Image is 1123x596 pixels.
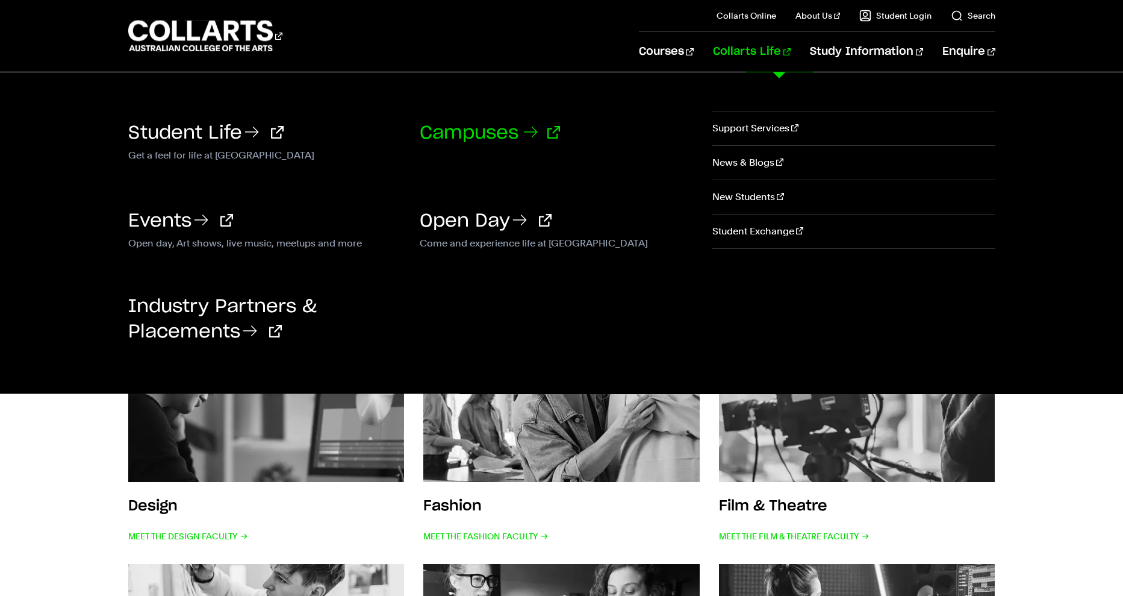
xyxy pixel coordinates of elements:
[128,124,284,142] a: Student Life
[712,111,995,145] a: Support Services
[128,147,402,162] p: Get a feel for life at [GEOGRAPHIC_DATA]
[128,528,248,545] span: Meet the Design Faculty
[712,180,995,214] a: New Students
[423,528,549,545] span: Meet the Fashion Faculty
[719,528,869,545] span: Meet the Film & Theatre Faculty
[951,10,995,22] a: Search
[128,212,233,230] a: Events
[719,339,995,545] a: Film & Theatre Meet the Film & Theatre Faculty
[423,339,700,545] a: Fashion Meet the Fashion Faculty
[859,10,932,22] a: Student Login
[717,10,776,22] a: Collarts Online
[795,10,840,22] a: About Us
[420,212,552,230] a: Open Day
[128,298,317,341] a: Industry Partners & Placements
[713,32,791,72] a: Collarts Life
[712,215,995,248] a: Student Exchange
[128,235,402,249] p: Open day, Art shows, live music, meetups and more
[639,32,694,72] a: Courses
[712,146,995,180] a: News & Blogs
[810,32,923,72] a: Study Information
[719,499,827,513] h3: Film & Theatre
[420,235,693,249] p: Come and experience life at [GEOGRAPHIC_DATA]
[942,32,995,72] a: Enquire
[128,19,282,53] div: Go to homepage
[128,339,405,545] a: Design Meet the Design Faculty
[420,124,560,142] a: Campuses
[128,499,178,513] h3: Design
[423,499,482,513] h3: Fashion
